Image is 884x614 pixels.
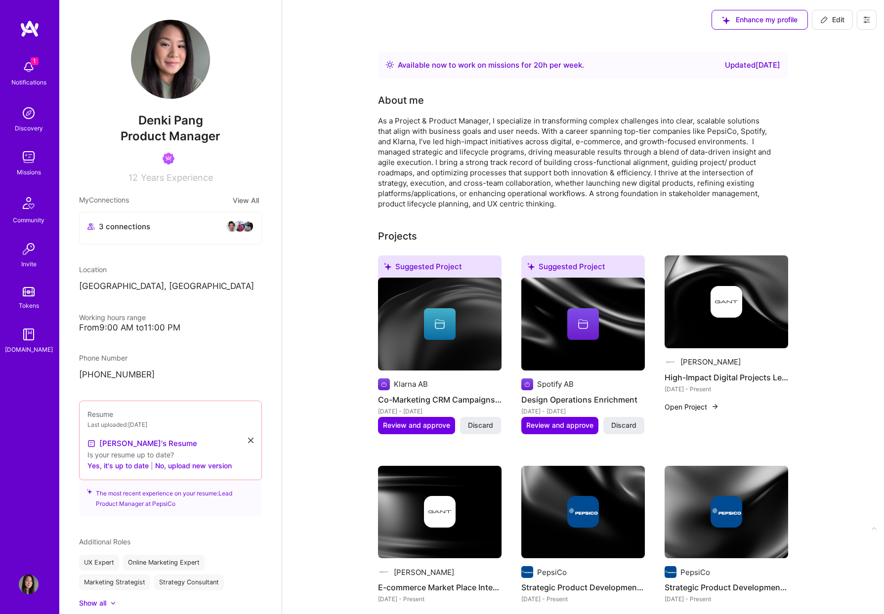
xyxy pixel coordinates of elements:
[665,255,788,348] img: cover
[378,255,502,282] div: Suggested Project
[521,278,645,370] img: cover
[19,300,39,311] div: Tokens
[87,419,253,430] div: Last uploaded: [DATE]
[378,566,390,578] img: Company logo
[722,15,798,25] span: Enhance my profile
[79,313,146,322] span: Working hours range
[521,406,645,416] div: [DATE] - [DATE]
[378,417,455,434] button: Review and approve
[79,474,262,517] div: The most recent experience on your resume: Lead Product Manager at PepsiCo
[151,460,153,471] span: |
[665,356,676,368] img: Company logo
[79,281,262,292] p: [GEOGRAPHIC_DATA], [GEOGRAPHIC_DATA]
[398,59,584,71] div: Available now to work on missions for h per week .
[812,10,853,30] button: Edit
[79,574,150,590] div: Marketing Strategist
[820,15,844,25] span: Edit
[79,264,262,275] div: Location
[79,354,127,362] span: Phone Number
[87,440,95,448] img: Resume
[665,371,788,384] h4: High-Impact Digital Projects Leadership
[31,57,39,65] span: 1
[521,393,645,406] h4: Design Operations Enrichment
[87,450,253,460] div: Is your resume up to date?
[378,93,424,108] div: About me
[17,191,41,215] img: Community
[87,223,95,230] i: icon Collaborator
[230,195,262,206] button: View All
[725,59,780,71] div: Updated [DATE]
[394,567,454,577] div: [PERSON_NAME]
[87,488,92,495] i: icon SuggestedTeams
[87,410,113,418] span: Resume
[527,263,535,270] i: icon SuggestedTeams
[526,420,593,430] span: Review and approve
[424,496,456,528] img: Company logo
[378,278,502,370] img: cover
[665,384,788,394] div: [DATE] - Present
[226,220,238,232] img: avatar
[19,325,39,344] img: guide book
[99,221,150,232] span: 3 connections
[87,438,197,450] a: [PERSON_NAME]'s Resume
[665,581,788,594] h4: Strategic Product Development at Pepsi
[5,344,53,355] div: [DOMAIN_NAME]
[394,379,428,389] div: Klarna AB
[378,393,502,406] h4: Co-Marketing CRM Campaigns Management
[155,460,232,472] button: No, upload new version
[460,417,501,434] button: Discard
[123,555,205,571] div: Online Marketing Expert
[711,403,719,410] img: arrow-right
[378,406,502,416] div: [DATE] - [DATE]
[680,567,710,577] div: PepsiCo
[468,420,493,430] span: Discard
[521,581,645,594] h4: Strategic Product Development at [GEOGRAPHIC_DATA]
[711,496,742,528] img: Company logo
[21,259,37,269] div: Invite
[79,195,129,206] span: My Connections
[537,379,574,389] div: Spotify AB
[665,402,719,412] button: Open Project
[17,167,41,177] div: Missions
[79,113,262,128] span: Denki Pang
[79,555,119,571] div: UX Expert
[79,212,262,245] button: 3 connectionsavataravataravatar
[121,129,220,143] span: Product Manager
[242,220,253,232] img: avatar
[386,61,394,69] img: Availability
[534,60,543,70] span: 20
[11,77,46,87] div: Notifications
[15,123,43,133] div: Discovery
[521,566,533,578] img: Company logo
[521,594,645,604] div: [DATE] - Present
[378,594,502,604] div: [DATE] - Present
[665,594,788,604] div: [DATE] - Present
[378,116,773,209] div: As a Project & Product Manager, I specialize in transforming complex challenges into clear, scala...
[154,574,224,590] div: Strategy Consultant
[567,496,599,528] img: Company logo
[234,220,246,232] img: avatar
[378,378,390,390] img: Company logo
[378,466,502,559] img: cover
[19,147,39,167] img: teamwork
[87,460,149,472] button: Yes, it's up to date
[13,215,44,225] div: Community
[79,537,130,546] span: Additional Roles
[711,286,742,318] img: Company logo
[79,323,262,333] div: From 9:00 AM to 11:00 PM
[384,263,391,270] i: icon SuggestedTeams
[680,357,741,367] div: [PERSON_NAME]
[521,378,533,390] img: Company logo
[79,598,106,608] div: Show all
[19,574,39,594] img: User Avatar
[537,567,567,577] div: PepsiCo
[665,466,788,559] img: cover
[23,287,35,296] img: tokens
[128,172,138,183] span: 12
[19,239,39,259] img: Invite
[378,229,417,244] div: Projects
[665,566,676,578] img: Company logo
[16,574,41,594] a: User Avatar
[19,103,39,123] img: discovery
[79,369,262,381] p: [PHONE_NUMBER]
